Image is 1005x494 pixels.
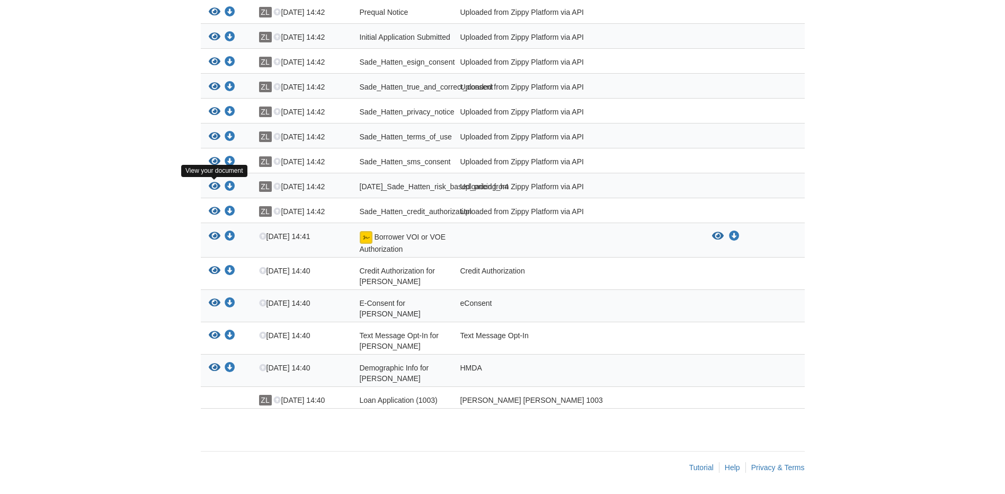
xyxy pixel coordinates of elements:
[452,266,704,287] div: Credit Authorization
[225,364,235,373] a: Download Demographic Info for Sade Hatten
[751,463,805,472] a: Privacy & Terms
[209,7,220,18] button: View Prequal Notice
[259,395,272,405] span: ZL
[259,181,272,192] span: ZL
[452,32,704,46] div: Uploaded from Zippy Platform via API
[360,233,446,253] span: Borrower VOI or VOE Authorization
[452,57,704,70] div: Uploaded from Zippy Platform via API
[209,266,220,277] button: View Credit Authorization for Sade Hatten
[273,33,325,41] span: [DATE] 14:42
[725,463,740,472] a: Help
[181,165,247,177] div: View your document
[209,57,220,68] button: View Sade_Hatten_esign_consent
[452,363,704,384] div: HMDA
[452,181,704,195] div: Uploaded from Zippy Platform via API
[273,133,325,141] span: [DATE] 14:42
[225,133,235,142] a: Download Sade_Hatten_terms_of_use
[259,131,272,142] span: ZL
[360,207,472,216] span: Sade_Hatten_credit_authorization
[452,330,704,351] div: Text Message Opt-In
[209,32,220,43] button: View Initial Application Submitted
[209,131,220,143] button: View Sade_Hatten_terms_of_use
[360,299,421,318] span: E-Consent for [PERSON_NAME]
[209,107,220,118] button: View Sade_Hatten_privacy_notice
[360,267,435,286] span: Credit Authorization for [PERSON_NAME]
[259,82,272,92] span: ZL
[360,58,455,66] span: Sade_Hatten_esign_consent
[209,156,220,167] button: View Sade_Hatten_sms_consent
[360,364,429,383] span: Demographic Info for [PERSON_NAME]
[360,133,452,141] span: Sade_Hatten_terms_of_use
[225,33,235,42] a: Download Initial Application Submitted
[452,107,704,120] div: Uploaded from Zippy Platform via API
[452,7,704,21] div: Uploaded from Zippy Platform via API
[225,183,235,191] a: Download 08-28-2025_Sade_Hatten_risk_based_pricing_h4
[209,181,220,192] button: View 08-28-2025_Sade_Hatten_risk_based_pricing_h4
[360,231,372,244] img: Document accepted
[360,396,438,404] span: Loan Application (1003)
[225,8,235,17] a: Download Prequal Notice
[225,158,235,166] a: Download Sade_Hatten_sms_consent
[225,267,235,276] a: Download Credit Authorization for Sade Hatten
[209,330,220,341] button: View Text Message Opt-In for Sade Hatten
[712,231,724,242] button: View Borrower VOI or VOE Authorization
[360,108,455,116] span: Sade_Hatten_privacy_notice
[259,206,272,217] span: ZL
[273,83,325,91] span: [DATE] 14:42
[452,131,704,145] div: Uploaded from Zippy Platform via API
[259,57,272,67] span: ZL
[452,206,704,220] div: Uploaded from Zippy Platform via API
[273,58,325,66] span: [DATE] 14:42
[259,267,310,275] span: [DATE] 14:40
[209,298,220,309] button: View E-Consent for Sade Hatten
[360,8,408,16] span: Prequal Notice
[259,331,310,340] span: [DATE] 14:40
[259,32,272,42] span: ZL
[452,82,704,95] div: Uploaded from Zippy Platform via API
[452,395,704,405] div: [PERSON_NAME] [PERSON_NAME] 1003
[209,82,220,93] button: View Sade_Hatten_true_and_correct_consent
[225,83,235,92] a: Download Sade_Hatten_true_and_correct_consent
[225,108,235,117] a: Download Sade_Hatten_privacy_notice
[360,33,450,41] span: Initial Application Submitted
[225,332,235,340] a: Download Text Message Opt-In for Sade Hatten
[209,206,220,217] button: View Sade_Hatten_credit_authorization
[452,156,704,170] div: Uploaded from Zippy Platform via API
[360,157,451,166] span: Sade_Hatten_sms_consent
[273,207,325,216] span: [DATE] 14:42
[273,157,325,166] span: [DATE] 14:42
[225,58,235,67] a: Download Sade_Hatten_esign_consent
[259,299,310,307] span: [DATE] 14:40
[259,107,272,117] span: ZL
[360,83,493,91] span: Sade_Hatten_true_and_correct_consent
[225,208,235,216] a: Download Sade_Hatten_credit_authorization
[273,8,325,16] span: [DATE] 14:42
[273,396,325,404] span: [DATE] 14:40
[689,463,714,472] a: Tutorial
[209,231,220,242] button: View Borrower VOI or VOE Authorization
[209,363,220,374] button: View Demographic Info for Sade Hatten
[452,298,704,319] div: eConsent
[360,182,509,191] span: [DATE]_Sade_Hatten_risk_based_pricing_h4
[259,364,310,372] span: [DATE] 14:40
[729,232,740,241] a: Download Borrower VOI or VOE Authorization
[225,233,235,241] a: Download Borrower VOI or VOE Authorization
[259,156,272,167] span: ZL
[259,7,272,17] span: ZL
[225,299,235,308] a: Download E-Consent for Sade Hatten
[273,182,325,191] span: [DATE] 14:42
[273,108,325,116] span: [DATE] 14:42
[259,232,310,241] span: [DATE] 14:41
[360,331,439,350] span: Text Message Opt-In for [PERSON_NAME]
